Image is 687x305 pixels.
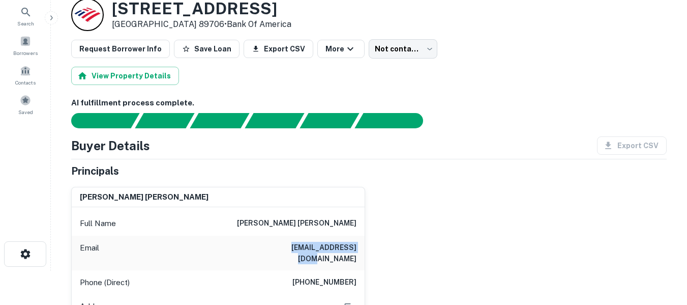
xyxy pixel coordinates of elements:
button: View Property Details [71,67,179,85]
a: Search [3,2,48,30]
p: Phone (Direct) [80,276,130,289]
h4: Buyer Details [71,136,150,155]
div: AI fulfillment process complete. [355,113,435,128]
h6: [PERSON_NAME] [PERSON_NAME] [237,217,356,230]
span: Search [17,19,34,27]
button: Export CSV [244,40,313,58]
iframe: Chat Widget [636,224,687,272]
div: Principals found, AI now looking for contact information... [245,113,304,128]
button: Request Borrower Info [71,40,170,58]
span: Borrowers [13,49,38,57]
p: [GEOGRAPHIC_DATA] 89706 • [112,18,291,31]
button: Save Loan [174,40,240,58]
h6: [EMAIL_ADDRESS][DOMAIN_NAME] [234,242,356,264]
span: Saved [18,108,33,116]
span: Contacts [15,78,36,87]
div: Principals found, still searching for contact information. This may take time... [300,113,359,128]
div: Your request is received and processing... [135,113,194,128]
h6: [PHONE_NUMBER] [292,276,356,289]
h5: Principals [71,163,119,179]
h6: AI fulfillment process complete. [71,97,667,109]
div: Sending borrower request to AI... [59,113,135,128]
a: Saved [3,91,48,118]
div: Not contacted [369,39,437,59]
a: Contacts [3,61,48,89]
div: Documents found, AI parsing details... [190,113,249,128]
a: Borrowers [3,32,48,59]
p: Full Name [80,217,116,230]
button: More [317,40,365,58]
h6: [PERSON_NAME] [PERSON_NAME] [80,191,208,203]
p: Email [80,242,99,264]
a: Bank Of America [227,19,291,29]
